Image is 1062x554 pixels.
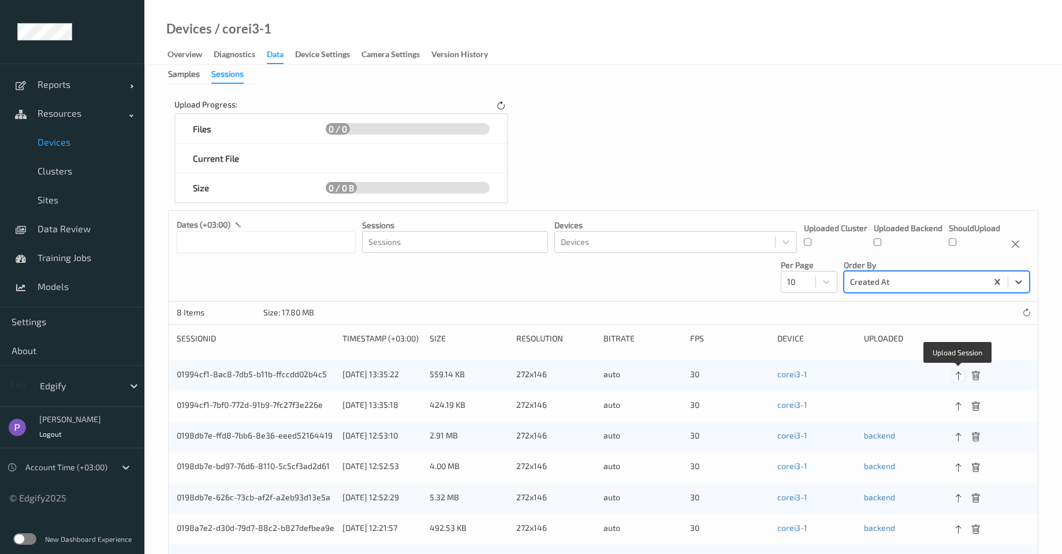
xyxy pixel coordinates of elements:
div: 30 [690,399,769,414]
a: Camera Settings [362,47,431,63]
div: uploaded [864,333,943,344]
a: corei3-1 [777,492,807,502]
span: 0 / 0 B [326,180,357,196]
a: Samples [168,69,211,79]
div: [DATE] 12:52:53 [342,460,422,472]
div: sessionId [177,333,334,344]
a: corei3-1 [777,523,807,533]
div: fps [690,333,769,344]
a: Devices [166,23,212,35]
div: 30 [690,369,769,383]
a: corei3-1 [777,461,807,471]
div: [DATE] 12:52:29 [342,492,422,503]
p: Devices [554,220,797,231]
div: 01994cf1-7bf0-772d-91b9-7fc27f3e226e [177,399,334,414]
div: 30 [690,430,769,444]
a: Sessions [211,69,255,79]
a: corei3-1 [777,400,807,410]
div: 424.19 KB [430,399,509,414]
a: backend [864,430,895,440]
div: 272x146 [516,492,595,506]
a: Version History [431,47,500,63]
p: Uploaded Cluster [804,222,867,234]
div: 559.14 KB [430,369,509,383]
div: 01994cf1-8ac8-7db5-b11b-ffccdd02b4c5 [177,369,334,383]
div: 30 [690,460,769,475]
div: auto [603,522,683,537]
p: shouldUpload [949,222,1000,234]
div: Size [176,173,308,202]
p: Per Page [781,259,837,271]
div: / corei3-1 [212,23,271,35]
div: [DATE] 13:35:22 [342,369,422,380]
div: bitrate [603,333,683,344]
p: Order By [844,259,1030,271]
div: auto [603,492,683,506]
a: backend [864,461,895,471]
a: backend [864,492,895,502]
div: Samples [168,68,200,83]
div: Camera Settings [362,49,420,63]
p: 8 Items [177,307,263,318]
a: Data [267,47,295,64]
a: Diagnostics [214,47,267,63]
div: 0198a7e2-d30d-79d7-88c2-b827defbea9e [177,522,334,537]
div: 272x146 [516,399,595,414]
div: 30 [690,522,769,537]
p: Sessions [362,220,548,231]
div: 272x146 [516,430,595,444]
div: device [777,333,856,344]
a: Overview [167,47,214,63]
div: Sessions [211,68,244,84]
div: 272x146 [516,522,595,537]
div: 272x146 [516,369,595,383]
div: auto [603,369,683,383]
div: size [430,333,509,344]
a: corei3-1 [777,369,807,379]
div: auto [603,430,683,444]
div: auto [603,460,683,475]
a: corei3-1 [777,430,807,440]
div: [DATE] 12:53:10 [342,430,422,441]
div: [DATE] 13:35:18 [342,399,422,411]
div: 0198db7e-ffd8-7bb6-8e36-eeed52164419 [177,430,334,444]
div: Size: 17.80 MB [263,307,314,318]
div: Timestamp (+03:00) [342,333,422,344]
div: resolution [516,333,595,344]
div: 272x146 [516,460,595,475]
a: Device Settings [295,47,362,63]
div: Device Settings [295,49,350,63]
div: 492.53 KB [430,522,509,537]
div: 5.32 MB [430,492,509,506]
div: 30 [690,492,769,506]
div: Version History [431,49,488,63]
div: 4.00 MB [430,460,509,475]
div: 0198db7e-bd97-76d6-8110-5c5cf3ad2d61 [177,460,334,475]
div: auto [603,399,683,414]
div: 2.91 MB [430,430,509,444]
p: dates (+03:00) [177,219,230,230]
p: Uploaded Backend [874,222,942,234]
div: Overview [167,49,202,63]
a: backend [864,523,895,533]
div: Files [176,114,308,143]
div: Upload Progress: [174,99,237,113]
div: 0198db7e-626c-73cb-af2f-a2eb93d13e5a [177,492,334,506]
div: [DATE] 12:21:57 [342,522,422,534]
div: Diagnostics [214,49,255,63]
div: Current File [176,144,308,173]
div: Data [267,49,284,64]
span: 0 / 0 [326,121,350,137]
